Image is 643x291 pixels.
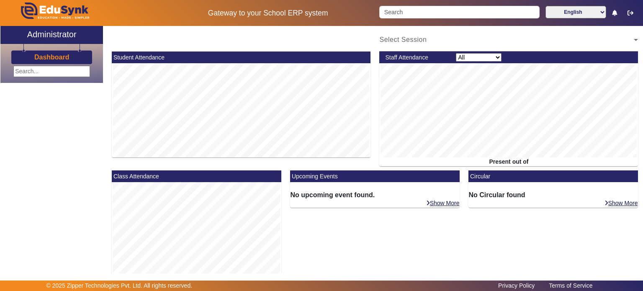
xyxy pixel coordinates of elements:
[381,53,452,62] div: Staff Attendance
[13,66,90,77] input: Search...
[468,170,638,182] mat-card-header: Circular
[112,52,370,63] mat-card-header: Student Attendance
[379,36,427,43] span: Select Session
[494,280,539,291] a: Privacy Policy
[379,6,539,18] input: Search
[379,157,638,166] div: Present out of
[545,280,597,291] a: Terms of Service
[0,26,103,44] a: Administrator
[290,170,460,182] mat-card-header: Upcoming Events
[46,281,193,290] p: © 2025 Zipper Technologies Pvt. Ltd. All rights reserved.
[604,199,638,207] a: Show More
[34,53,69,61] h3: Dashboard
[426,199,460,207] a: Show More
[290,191,460,199] h6: No upcoming event found.
[27,29,77,39] h2: Administrator
[34,53,70,62] a: Dashboard
[165,9,370,18] h5: Gateway to your School ERP system
[468,191,638,199] h6: No Circular found
[112,170,281,182] mat-card-header: Class Attendance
